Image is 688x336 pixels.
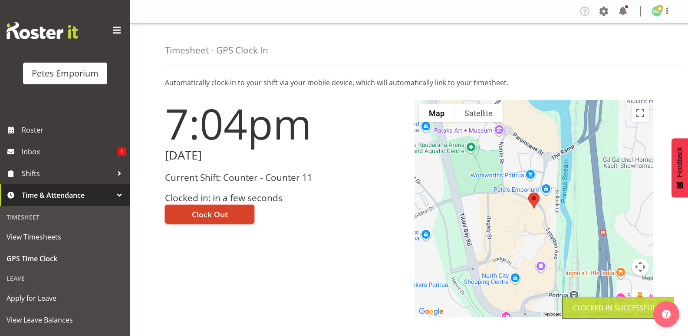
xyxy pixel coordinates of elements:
[7,22,78,39] img: Rosterit website logo
[2,208,128,226] div: Timesheet
[632,289,649,307] button: Drag Pegman onto the map to open Street View
[672,138,688,197] button: Feedback - Show survey
[22,123,126,136] span: Roster
[7,252,124,265] span: GPS Time Clock
[2,309,128,331] a: View Leave Balances
[22,189,113,202] span: Time & Attendance
[165,77,653,88] p: Automatically clock-in to your shift via your mobile device, which will automatically link to you...
[419,104,454,122] button: Show street map
[632,104,649,122] button: Toggle fullscreen view
[7,230,124,243] span: View Timesheets
[662,310,671,319] img: help-xxl-2.png
[652,6,662,17] img: david-mcauley697.jpg
[165,193,404,203] h3: Clocked in: in a few seconds
[165,173,404,183] h3: Current Shift: Counter - Counter 11
[32,67,99,80] div: Petes Emporium
[22,167,113,180] span: Shifts
[417,306,445,317] img: Google
[165,45,268,55] h4: Timesheet - GPS Clock In
[543,311,581,317] button: Keyboard shortcuts
[7,292,124,305] span: Apply for Leave
[165,149,404,162] h2: [DATE]
[118,147,126,156] span: 1
[2,287,128,309] a: Apply for Leave
[165,100,404,147] h1: 7:04pm
[7,313,124,326] span: View Leave Balances
[2,269,128,287] div: Leave
[2,226,128,248] a: View Timesheets
[22,145,118,158] span: Inbox
[2,248,128,269] a: GPS Time Clock
[573,303,663,313] div: Clocked in Successfully
[192,209,228,220] span: Clock Out
[632,258,649,276] button: Map camera controls
[165,205,254,224] button: Clock Out
[676,147,684,177] span: Feedback
[454,104,503,122] button: Show satellite imagery
[417,306,445,317] a: Open this area in Google Maps (opens a new window)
